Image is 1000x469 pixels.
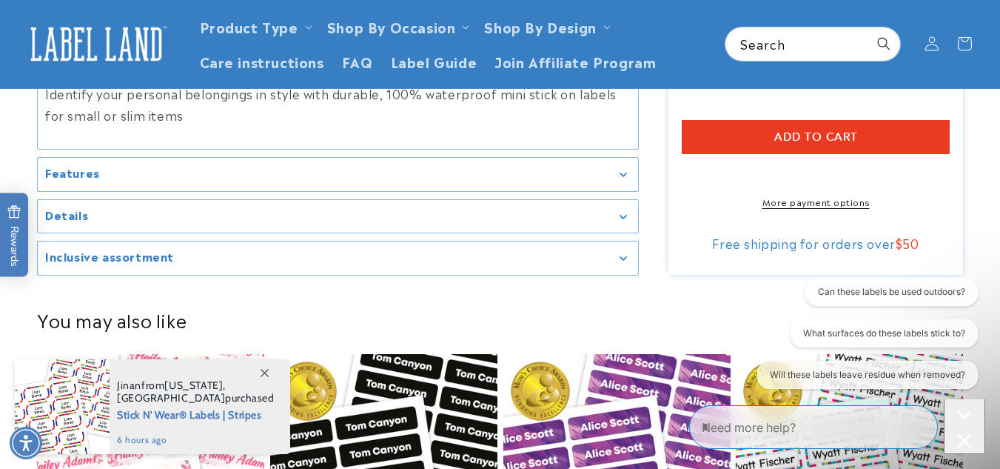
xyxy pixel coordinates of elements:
[896,234,903,252] span: $
[382,44,486,79] a: Label Guide
[902,234,919,252] span: 50
[117,433,275,447] span: 6 hours ago
[37,308,963,331] h2: You may also like
[484,16,596,36] a: Shop By Design
[10,427,42,459] div: Accessibility Menu
[749,278,985,402] iframe: Gorgias live chat conversation starters
[117,379,275,405] span: from , purchased
[318,9,476,44] summary: Shop By Occasion
[475,9,616,44] summary: Shop By Design
[868,27,900,60] button: Search
[22,21,170,67] img: Label Land
[200,53,324,70] span: Care instructions
[391,53,477,70] span: Label Guide
[38,199,638,233] summary: Details
[45,249,174,264] h2: Inclusive assortment
[774,130,858,144] span: Add to cart
[200,16,298,36] a: Product Type
[486,44,665,79] a: Join Affiliate Program
[7,204,21,266] span: Rewards
[333,44,382,79] a: FAQ
[191,44,333,79] a: Care instructions
[342,53,373,70] span: FAQ
[117,391,225,405] span: [GEOGRAPHIC_DATA]
[45,83,631,126] p: Identify your personal belongings in style with durable, 100% waterproof mini stick on labels for...
[38,242,638,275] summary: Inclusive assortment
[117,379,141,392] span: Jinan
[38,158,638,191] summary: Features
[117,405,275,423] span: Stick N' Wear® Labels | Stripes
[164,379,223,392] span: [US_STATE]
[682,120,950,154] button: Add to cart
[689,399,985,454] iframe: Gorgias Floating Chat
[191,9,318,44] summary: Product Type
[494,53,656,70] span: Join Affiliate Program
[45,165,100,180] h2: Features
[17,16,176,73] a: Label Land
[682,195,950,208] a: More payment options
[45,207,88,222] h2: Details
[327,18,456,35] span: Shop By Occasion
[682,236,950,250] div: Free shipping for orders over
